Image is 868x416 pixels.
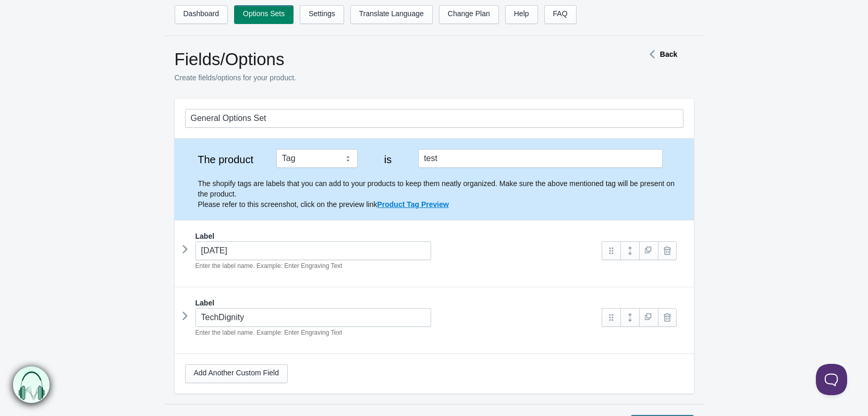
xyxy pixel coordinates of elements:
a: Add Another Custom Field [185,364,288,383]
a: Options Sets [234,5,294,24]
a: Help [505,5,538,24]
label: Label [195,298,215,308]
p: The shopify tags are labels that you can add to your products to keep them neatly organized. Make... [198,178,683,210]
h1: Fields/Options [175,49,607,70]
a: Back [644,50,677,58]
strong: Back [660,50,677,58]
em: Enter the label name. Example: Enter Engraving Text [195,329,343,336]
a: Product Tag Preview [377,200,448,209]
label: is [368,154,408,165]
a: Translate Language [350,5,433,24]
input: General Options Set [185,109,683,128]
label: Label [195,231,215,241]
a: FAQ [544,5,577,24]
a: Dashboard [175,5,228,24]
iframe: Toggle Customer Support [816,364,847,395]
a: Settings [300,5,344,24]
em: Enter the label name. Example: Enter Engraving Text [195,262,343,270]
p: Create fields/options for your product. [175,72,607,83]
label: The product [185,154,266,165]
a: Change Plan [439,5,499,24]
img: bxm.png [13,366,50,403]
